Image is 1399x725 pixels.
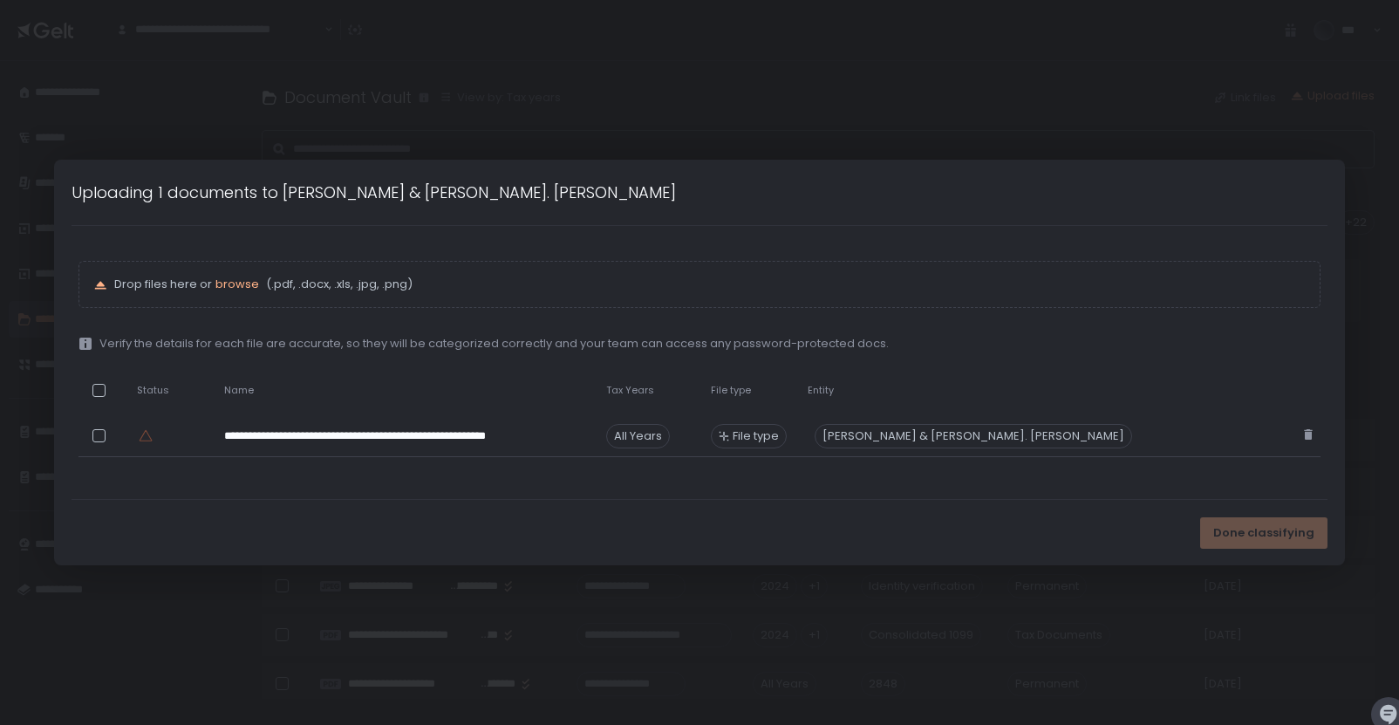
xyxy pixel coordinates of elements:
[99,336,889,352] span: Verify the details for each file are accurate, so they will be categorized correctly and your tea...
[606,424,670,448] span: All Years
[137,384,169,397] span: Status
[733,428,779,444] span: File type
[215,277,259,292] button: browse
[224,384,254,397] span: Name
[263,277,413,292] span: (.pdf, .docx, .xls, .jpg, .png)
[711,384,751,397] span: File type
[808,384,834,397] span: Entity
[606,384,654,397] span: Tax Years
[114,277,1307,292] p: Drop files here or
[215,276,259,292] span: browse
[815,424,1132,448] div: [PERSON_NAME] & [PERSON_NAME]. [PERSON_NAME]
[72,181,676,204] h1: Uploading 1 documents to [PERSON_NAME] & [PERSON_NAME]. [PERSON_NAME]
